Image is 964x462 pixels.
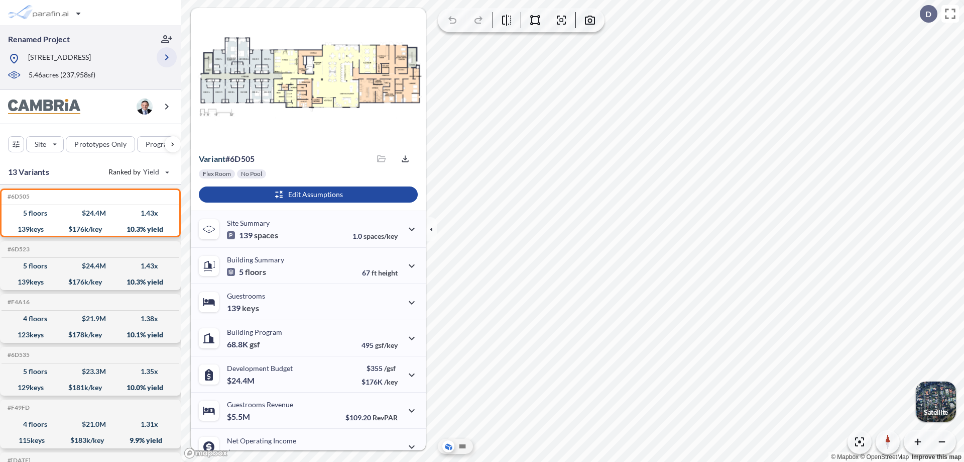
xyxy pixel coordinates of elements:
p: Satellite [924,408,948,416]
p: 45.0% [355,449,398,458]
a: Improve this map [912,453,961,460]
h5: Click to copy the code [6,299,30,306]
span: gsf [250,339,260,349]
p: 139 [227,303,259,313]
span: RevPAR [373,413,398,422]
p: Program [146,139,174,149]
p: [STREET_ADDRESS] [28,52,91,65]
span: ft [372,268,377,277]
p: Guestrooms [227,292,265,300]
p: 5 [227,267,266,277]
h5: Click to copy the code [6,404,30,411]
span: keys [242,303,259,313]
p: 495 [361,341,398,349]
button: Edit Assumptions [199,187,418,203]
span: Variant [199,154,225,163]
p: D [925,10,931,19]
p: 1.0 [352,232,398,240]
span: height [378,268,398,277]
p: $2.5M [227,448,252,458]
p: $5.5M [227,412,252,422]
p: # 6d505 [199,154,255,164]
p: Renamed Project [8,34,70,45]
p: Site Summary [227,219,270,227]
p: Flex Room [203,170,231,178]
span: floors [245,267,266,277]
p: $176K [361,378,398,386]
button: Prototypes Only [66,136,135,152]
p: $24.4M [227,376,256,386]
p: Guestrooms Revenue [227,400,293,409]
p: 5.46 acres ( 237,958 sf) [29,70,95,81]
a: OpenStreetMap [860,453,909,460]
h5: Click to copy the code [6,246,30,253]
span: margin [376,449,398,458]
span: /gsf [384,364,396,373]
span: /key [384,378,398,386]
p: Site [35,139,46,149]
img: Switcher Image [916,382,956,422]
h5: Click to copy the code [6,193,30,200]
p: $109.20 [345,413,398,422]
img: user logo [137,99,153,115]
button: Aerial View [442,440,454,452]
img: BrandImage [8,99,80,115]
p: Development Budget [227,364,293,373]
a: Mapbox homepage [184,447,228,459]
button: Site Plan [456,440,468,452]
button: Site [26,136,64,152]
p: Prototypes Only [74,139,127,149]
h5: Click to copy the code [6,351,30,358]
p: No Pool [241,170,262,178]
p: $355 [361,364,398,373]
p: 67 [362,268,398,277]
span: spaces [254,230,278,240]
p: Building Program [227,328,282,336]
a: Mapbox [831,453,859,460]
p: Net Operating Income [227,436,296,445]
span: spaces/key [364,232,398,240]
p: Building Summary [227,255,284,264]
p: 139 [227,230,278,240]
p: Edit Assumptions [288,190,343,200]
button: Ranked by Yield [100,164,176,180]
button: Program [137,136,191,152]
span: Yield [143,167,160,177]
p: 68.8K [227,339,260,349]
p: 13 Variants [8,166,49,178]
span: gsf/key [375,341,398,349]
button: Switcher ImageSatellite [916,382,956,422]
